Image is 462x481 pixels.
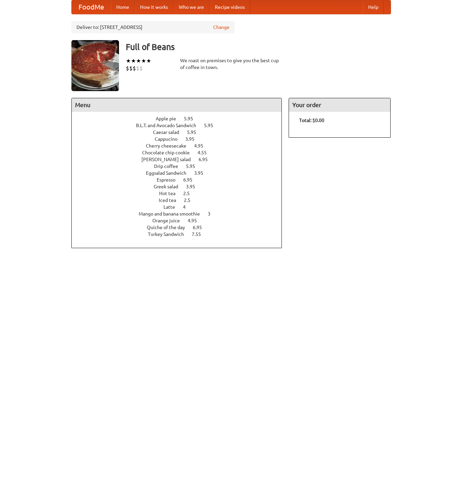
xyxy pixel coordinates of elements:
span: Turkey Sandwich [148,231,191,237]
a: [PERSON_NAME] salad 6.95 [141,157,220,162]
a: Change [213,24,229,31]
li: ★ [141,57,146,65]
li: $ [136,65,139,72]
a: Who we are [173,0,209,14]
span: Orange juice [152,218,187,223]
a: Help [363,0,384,14]
span: 5.95 [187,130,203,135]
span: Cherry cheesecake [146,143,193,149]
span: Mango and banana smoothie [139,211,207,217]
span: 4.95 [188,218,204,223]
h4: Menu [72,98,282,112]
span: Iced tea [159,197,183,203]
a: Cherry cheesecake 4.95 [146,143,216,149]
li: ★ [136,57,141,65]
span: 3 [208,211,217,217]
a: Greek salad 3.95 [154,184,208,189]
a: Caesar salad 5.95 [153,130,209,135]
span: 7.55 [192,231,208,237]
span: 4.95 [194,143,210,149]
h4: Your order [289,98,390,112]
span: 5.95 [204,123,220,128]
span: Chocolate chip cookie [142,150,196,155]
span: Quiche of the day [147,225,192,230]
span: B.L.T. and Avocado Sandwich [136,123,203,128]
li: ★ [146,57,151,65]
img: angular.jpg [71,40,119,91]
li: $ [133,65,136,72]
li: $ [126,65,129,72]
a: FoodMe [72,0,111,14]
span: Greek salad [154,184,185,189]
a: Drip coffee 5.95 [154,164,208,169]
span: 2.5 [184,197,197,203]
a: Latte 4 [164,204,198,210]
a: Chocolate chip cookie 4.55 [142,150,219,155]
li: ★ [126,57,131,65]
a: Eggsalad Sandwich 3.95 [146,170,216,176]
span: 5.95 [184,116,200,121]
span: 3.95 [194,170,210,176]
b: Total: $0.00 [299,118,324,123]
li: $ [139,65,143,72]
span: Cappucino [155,136,184,142]
span: 4.55 [198,150,213,155]
a: B.L.T. and Avocado Sandwich 5.95 [136,123,226,128]
span: 3.95 [186,184,202,189]
li: ★ [131,57,136,65]
span: Hot tea [159,191,182,196]
span: 5.95 [186,164,202,169]
a: Hot tea 2.5 [159,191,202,196]
span: 3.95 [185,136,201,142]
span: 6.95 [193,225,209,230]
span: Drip coffee [154,164,185,169]
span: Caesar salad [153,130,186,135]
h3: Full of Beans [126,40,391,54]
a: Iced tea 2.5 [159,197,203,203]
span: Eggsalad Sandwich [146,170,193,176]
a: Mango and banana smoothie 3 [139,211,223,217]
a: Orange juice 4.95 [152,218,209,223]
a: Quiche of the day 6.95 [147,225,215,230]
a: Home [111,0,135,14]
span: Apple pie [156,116,183,121]
a: How it works [135,0,173,14]
span: 6.95 [183,177,199,183]
li: $ [129,65,133,72]
span: 4 [183,204,192,210]
a: Espresso 6.95 [157,177,205,183]
span: [PERSON_NAME] salad [141,157,198,162]
a: Recipe videos [209,0,250,14]
span: Espresso [157,177,182,183]
a: Cappucino 3.95 [155,136,207,142]
span: Latte [164,204,182,210]
span: 2.5 [183,191,196,196]
span: 6.95 [199,157,215,162]
a: Apple pie 5.95 [156,116,206,121]
div: We roast on premises to give you the best cup of coffee in town. [180,57,282,71]
div: Deliver to: [STREET_ADDRESS] [71,21,235,33]
a: Turkey Sandwich 7.55 [148,231,213,237]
